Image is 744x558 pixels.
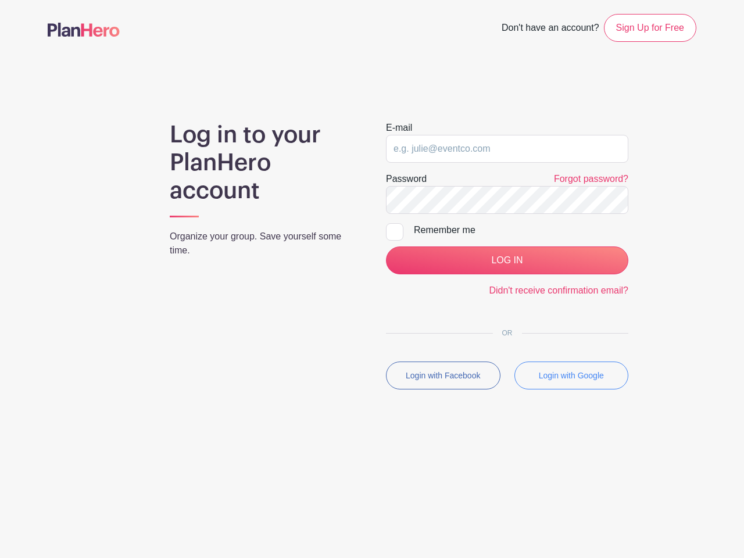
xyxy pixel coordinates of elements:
button: Login with Facebook [386,362,500,389]
a: Didn't receive confirmation email? [489,285,628,295]
span: Don't have an account? [502,16,599,42]
small: Login with Facebook [406,371,480,380]
h1: Log in to your PlanHero account [170,121,358,205]
div: Remember me [414,223,628,237]
p: Organize your group. Save yourself some time. [170,230,358,257]
a: Forgot password? [554,174,628,184]
span: OR [493,329,522,337]
button: Login with Google [514,362,629,389]
label: E-mail [386,121,412,135]
input: e.g. julie@eventco.com [386,135,628,163]
small: Login with Google [539,371,604,380]
input: LOG IN [386,246,628,274]
label: Password [386,172,427,186]
a: Sign Up for Free [604,14,696,42]
img: logo-507f7623f17ff9eddc593b1ce0a138ce2505c220e1c5a4e2b4648c50719b7d32.svg [48,23,120,37]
